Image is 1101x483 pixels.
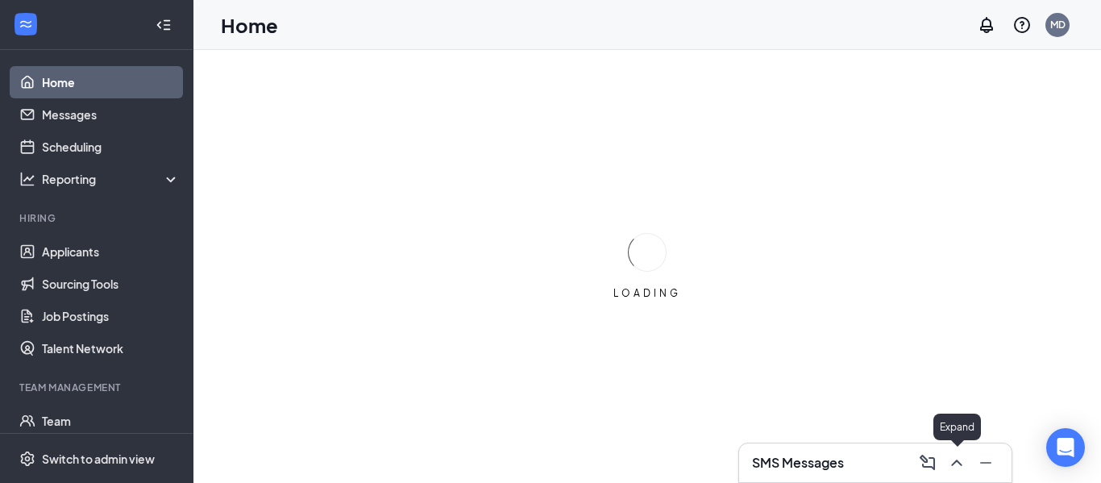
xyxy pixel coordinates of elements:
div: Switch to admin view [42,451,155,467]
a: Applicants [42,235,180,268]
a: Team [42,405,180,437]
svg: Notifications [977,15,996,35]
svg: Settings [19,451,35,467]
svg: Collapse [156,17,172,33]
a: Talent Network [42,332,180,364]
svg: Analysis [19,171,35,187]
svg: QuestionInfo [1012,15,1032,35]
a: Job Postings [42,300,180,332]
button: ChevronUp [944,450,970,476]
a: Scheduling [42,131,180,163]
button: ComposeMessage [915,450,941,476]
div: Expand [933,414,981,440]
svg: ChevronUp [947,453,966,473]
svg: ComposeMessage [918,453,937,473]
button: Minimize [973,450,999,476]
a: Home [42,66,180,98]
div: MD [1050,18,1066,31]
div: LOADING [607,286,688,300]
svg: Minimize [976,453,995,473]
div: Team Management [19,381,177,394]
a: Messages [42,98,180,131]
a: Sourcing Tools [42,268,180,300]
div: Open Intercom Messenger [1046,428,1085,467]
svg: WorkstreamLogo [18,16,34,32]
h1: Home [221,11,278,39]
div: Hiring [19,211,177,225]
div: Reporting [42,171,181,187]
h3: SMS Messages [752,454,844,472]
